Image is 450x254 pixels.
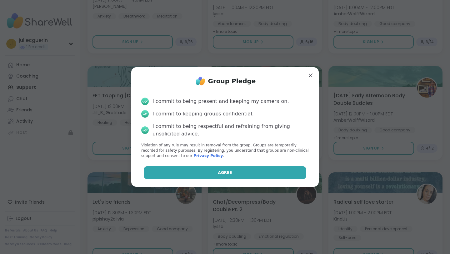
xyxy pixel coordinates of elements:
[144,166,307,179] button: Agree
[141,143,309,158] p: Violation of any rule may result in removal from the group. Groups are temporarily recorded for s...
[208,77,256,85] h1: Group Pledge
[194,75,207,87] img: ShareWell Logo
[152,110,254,118] div: I commit to keeping groups confidential.
[152,98,289,105] div: I commit to being present and keeping my camera on.
[218,170,232,175] span: Agree
[193,154,223,158] a: Privacy Policy
[152,123,309,138] div: I commit to being respectful and refraining from giving unsolicited advice.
